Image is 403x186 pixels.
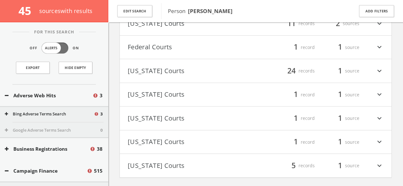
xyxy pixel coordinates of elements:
[188,7,233,15] b: [PERSON_NAME]
[117,5,152,17] button: Edit Search
[375,42,384,53] i: expand_more
[128,160,256,171] button: [US_STATE] Courts
[128,65,256,76] button: [US_STATE] Courts
[128,137,256,148] button: [US_STATE] Courts
[30,45,37,51] span: Off
[59,62,92,74] button: Hide Empty
[375,89,384,100] i: expand_more
[29,29,79,35] span: For This Search
[291,89,301,100] span: 1
[335,136,345,148] span: 1
[321,18,359,29] div: sources
[39,7,93,15] span: source s with results
[375,18,384,29] i: expand_more
[321,160,359,171] div: source
[128,18,256,29] button: [US_STATE] Courts
[284,65,299,76] span: 24
[97,145,103,153] span: 38
[375,65,384,76] i: expand_more
[100,127,103,134] span: 0
[128,89,256,100] button: [US_STATE] Courts
[128,42,256,53] button: Federal Courts
[335,42,345,53] span: 1
[375,137,384,148] i: expand_more
[335,65,345,76] span: 1
[321,137,359,148] div: source
[73,45,79,51] span: On
[321,42,359,53] div: source
[277,89,315,100] div: record
[5,111,94,117] button: Bing Adverse Terms Search
[335,89,345,100] span: 1
[5,92,92,99] button: Adverse Web Hits
[277,18,315,29] div: records
[16,62,50,74] a: Export
[128,113,256,124] button: [US_STATE] Courts
[100,92,103,99] span: 3
[335,160,345,171] span: 1
[321,65,359,76] div: source
[5,167,87,175] button: Campaign Finance
[291,42,301,53] span: 1
[289,160,299,171] span: 5
[321,89,359,100] div: source
[321,113,359,124] div: source
[375,160,384,171] i: expand_more
[277,42,315,53] div: record
[277,137,315,148] div: record
[5,127,100,134] button: Google Adverse Terms Search
[335,113,345,124] span: 1
[291,136,301,148] span: 1
[100,111,103,117] span: 3
[375,113,384,124] i: expand_more
[291,113,301,124] span: 1
[359,5,394,17] button: Add Filters
[94,167,103,175] span: 515
[168,7,233,15] span: Person
[277,113,315,124] div: record
[5,145,90,153] button: Business Registrations
[18,3,37,18] span: 45
[277,160,315,171] div: records
[333,18,343,29] span: 2
[277,65,315,76] div: records
[284,18,299,29] span: 11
